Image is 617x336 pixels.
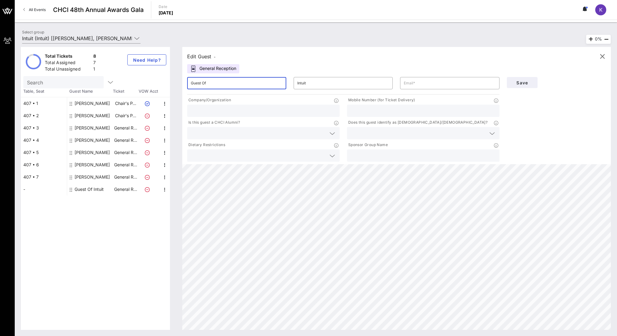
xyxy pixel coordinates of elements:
p: General R… [113,171,138,183]
span: CHCI 48th Annual Awards Gala [53,5,144,14]
div: 407 • 6 [21,159,67,171]
div: Total Unassigned [45,66,91,74]
input: Email* [404,78,496,88]
div: Edit Guest [187,52,216,61]
span: Guest Name [67,88,113,95]
p: Sponsor Group Name [347,142,388,148]
p: Mobile Number (for Ticket Delivery) [347,97,415,103]
p: Company/Organization [187,97,231,103]
p: Date [159,4,173,10]
input: First Name* [191,78,283,88]
span: Save [512,80,533,85]
a: All Events [20,5,49,15]
p: Does this guest identify as [DEMOGRAPHIC_DATA]/[DEMOGRAPHIC_DATA]? [347,119,488,126]
div: 1 [93,66,96,74]
button: Save [507,77,538,88]
div: 407 • 2 [21,110,67,122]
div: Kim Hays [75,97,110,110]
span: All Events [29,7,46,12]
div: Guest Of Intuit [75,183,104,195]
p: [DATE] [159,10,173,16]
p: Is this guest a CHCI Alumni? [187,119,240,126]
div: 0% [586,35,611,44]
div: General Reception [187,64,239,73]
button: Need Help? [127,54,166,65]
p: General R… [113,159,138,171]
div: K [595,4,606,15]
div: Tyler Cozzens [75,110,110,122]
p: Dietary Restrictions [187,142,225,148]
div: 407 • 5 [21,146,67,159]
div: Total Assigned [45,60,91,67]
div: Total Tickets [45,53,91,61]
div: - [21,183,67,195]
span: Table, Seat [21,88,67,95]
div: Michelle Lease [75,159,110,171]
div: Alexander Monterubbio [75,146,110,159]
div: Ursula Wojchiechowski [75,171,110,183]
p: General R… [113,146,138,159]
input: Last Name* [297,78,389,88]
span: Need Help? [133,57,161,63]
span: - [214,55,216,59]
div: Jennifer Raghavan [75,122,110,134]
p: General R… [113,183,138,195]
div: 407 • 3 [21,122,67,134]
div: 407 • 1 [21,97,67,110]
span: Ticket [113,88,137,95]
p: General R… [113,122,138,134]
div: 8 [93,53,96,61]
div: 407 • 4 [21,134,67,146]
label: Select group [22,30,44,34]
div: 7 [93,60,96,67]
div: Erik Rettig [75,134,110,146]
p: General R… [113,134,138,146]
span: K [599,7,603,13]
span: VOW Acct [137,88,159,95]
p: Chair's P… [113,97,138,110]
p: Chair's P… [113,110,138,122]
div: 407 • 7 [21,171,67,183]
